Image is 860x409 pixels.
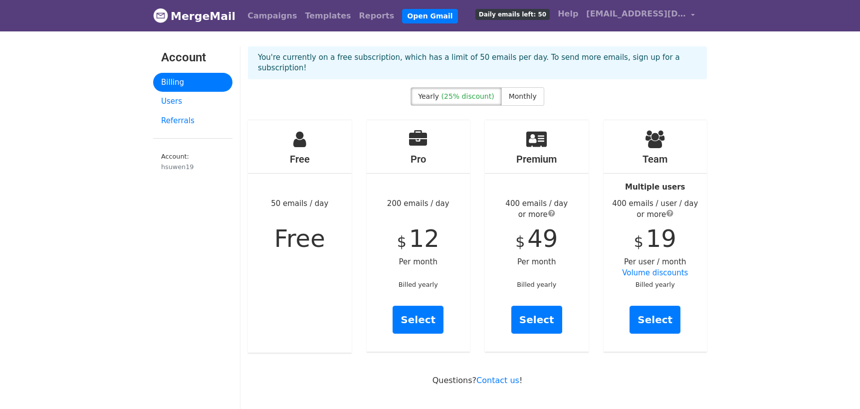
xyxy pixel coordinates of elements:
[582,4,699,27] a: [EMAIL_ADDRESS][DOMAIN_NAME]
[153,92,232,111] a: Users
[475,9,550,20] span: Daily emails left: 50
[634,233,644,250] span: $
[517,281,556,288] small: Billed yearly
[509,92,537,100] span: Monthly
[367,153,470,165] h4: Pro
[243,6,301,26] a: Campaigns
[485,198,589,220] div: 400 emails / day or more
[258,52,697,73] p: You're currently on a free subscription, which has a limit of 50 emails per day. To send more ema...
[248,120,352,353] div: 50 emails / day
[402,9,457,23] a: Open Gmail
[161,162,224,172] div: hsuwen19
[586,8,686,20] span: [EMAIL_ADDRESS][DOMAIN_NAME]
[511,306,562,334] a: Select
[441,92,494,100] span: (25% discount)
[409,224,439,252] span: 12
[485,120,589,352] div: Per month
[367,120,470,352] div: 200 emails / day Per month
[622,268,688,277] a: Volume discounts
[399,281,438,288] small: Billed yearly
[153,8,168,23] img: MergeMail logo
[604,153,707,165] h4: Team
[630,306,680,334] a: Select
[527,224,558,252] span: 49
[301,6,355,26] a: Templates
[397,233,407,250] span: $
[625,183,685,192] strong: Multiple users
[393,306,443,334] a: Select
[161,153,224,172] small: Account:
[153,73,232,92] a: Billing
[418,92,439,100] span: Yearly
[153,5,235,26] a: MergeMail
[248,153,352,165] h4: Free
[476,376,519,385] a: Contact us
[248,375,707,386] p: Questions? !
[636,281,675,288] small: Billed yearly
[471,4,554,24] a: Daily emails left: 50
[485,153,589,165] h4: Premium
[153,111,232,131] a: Referrals
[554,4,582,24] a: Help
[515,233,525,250] span: $
[604,198,707,220] div: 400 emails / user / day or more
[274,224,325,252] span: Free
[355,6,399,26] a: Reports
[646,224,676,252] span: 19
[161,50,224,65] h3: Account
[604,120,707,352] div: Per user / month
